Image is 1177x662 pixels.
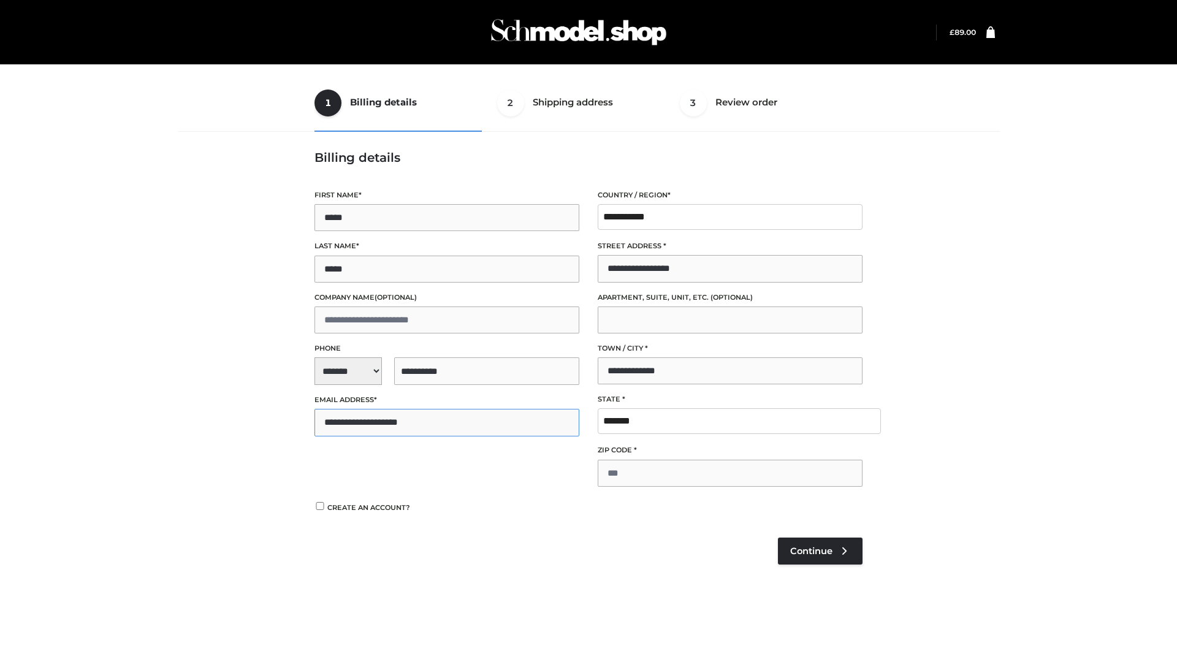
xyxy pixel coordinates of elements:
span: Create an account? [327,503,410,512]
label: ZIP Code [598,444,863,456]
input: Create an account? [314,502,326,510]
h3: Billing details [314,150,863,165]
label: Phone [314,343,579,354]
label: Last name [314,240,579,252]
span: £ [950,28,954,37]
bdi: 89.00 [950,28,976,37]
label: State [598,394,863,405]
label: Town / City [598,343,863,354]
img: Schmodel Admin 964 [487,8,671,56]
span: (optional) [710,293,753,302]
label: Country / Region [598,189,863,201]
label: Email address [314,394,579,406]
a: £89.00 [950,28,976,37]
label: Street address [598,240,863,252]
label: First name [314,189,579,201]
span: Continue [790,546,832,557]
label: Company name [314,292,579,303]
span: (optional) [375,293,417,302]
label: Apartment, suite, unit, etc. [598,292,863,303]
a: Continue [778,538,863,565]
